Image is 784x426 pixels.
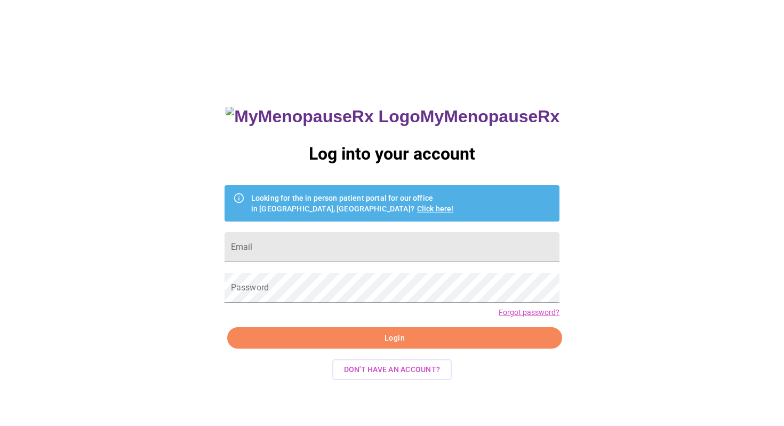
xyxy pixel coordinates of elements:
a: Forgot password? [499,308,559,317]
span: Login [239,332,550,345]
div: Looking for the in person patient portal for our office in [GEOGRAPHIC_DATA], [GEOGRAPHIC_DATA]? [251,188,454,218]
button: Don't have an account? [332,359,452,380]
a: Click here! [417,204,454,213]
a: Don't have an account? [330,364,455,373]
h3: Log into your account [225,144,559,164]
button: Login [227,327,562,349]
img: MyMenopauseRx Logo [226,107,420,127]
span: Don't have an account? [344,363,441,376]
h3: MyMenopauseRx [226,107,559,127]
